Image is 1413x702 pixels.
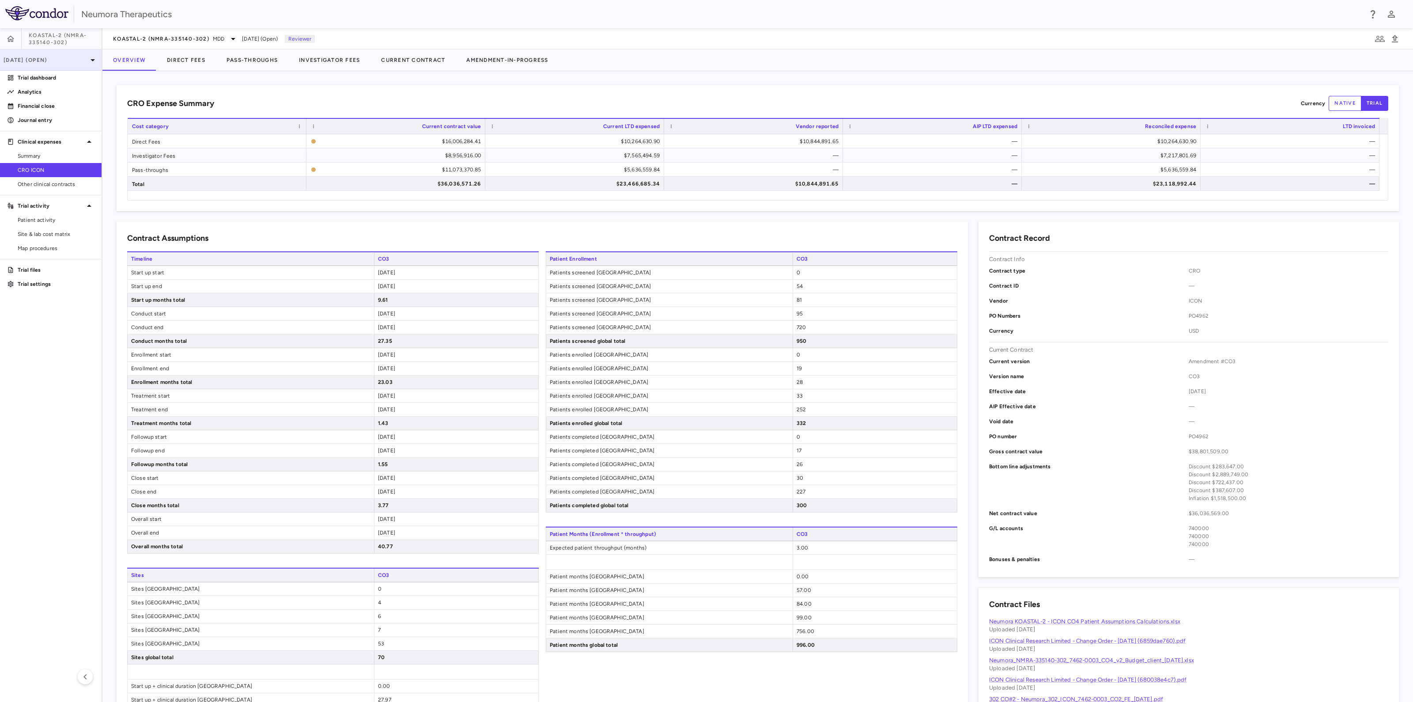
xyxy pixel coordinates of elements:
[1189,448,1388,455] span: $38,801,509.00
[989,255,1025,263] p: Contract Info
[989,282,1189,290] p: Contract ID
[288,49,370,71] button: Investigator Fees
[18,116,94,124] p: Journal entry
[378,434,395,440] span: [DATE]
[1189,327,1388,335] span: USD
[1301,99,1325,107] p: Currency
[285,35,315,43] p: Reviewer
[128,148,306,162] div: Investigator Fees
[128,163,306,176] div: Pass-throughs
[5,6,68,20] img: logo-full-BYUhSk78.svg
[546,403,793,416] span: Patients enrolled [GEOGRAPHIC_DATA]
[378,406,395,413] span: [DATE]
[546,266,793,279] span: Patients screened [GEOGRAPHIC_DATA]
[989,346,1033,354] p: Current Contract
[989,312,1189,320] p: PO Numbers
[546,280,793,293] span: Patients screened [GEOGRAPHIC_DATA]
[1189,433,1388,440] span: PO4962
[546,541,793,554] span: Expected patient throughput (months)
[851,177,1017,191] div: —
[378,420,389,426] span: 1.43
[851,134,1017,148] div: —
[797,502,807,508] span: 300
[128,293,374,307] span: Start up months total
[378,654,385,660] span: 70
[127,252,374,266] span: Timeline
[546,597,793,611] span: Patient months [GEOGRAPHIC_DATA]
[1189,297,1388,305] span: ICON
[797,601,812,607] span: 84.00
[797,283,803,289] span: 54
[989,417,1189,425] p: Void date
[128,610,374,623] span: Sites [GEOGRAPHIC_DATA]
[989,618,1180,625] a: Neumora KOASTAL-2 - ICON CO4 Patient Assumptions Calculations.xlsx
[128,389,374,402] span: Treatment start
[989,599,1040,611] h6: Contract Files
[672,134,839,148] div: $10,844,891.65
[320,134,481,148] div: $16,006,284.41
[128,362,374,375] span: Enrollment end
[1209,177,1375,191] div: —
[242,35,278,43] span: [DATE] (Open)
[314,177,481,191] div: $36,036,571.26
[128,321,374,334] span: Conduct end
[128,499,374,512] span: Close months total
[989,297,1189,305] p: Vendor
[311,135,481,148] span: The contract record and uploaded budget values do not match. Please review the contract record an...
[1189,532,1388,540] div: 740000
[128,485,374,498] span: Close end
[1189,372,1388,380] span: CO3
[378,379,393,385] span: 23.03
[1189,478,1388,486] div: Discount $722,437.00
[378,543,393,550] span: 40.77
[378,365,395,372] span: [DATE]
[422,123,481,129] span: Current contract value
[1329,96,1361,111] button: native
[989,267,1189,275] p: Contract type
[1189,463,1388,471] div: Discount $283,647.00
[18,244,94,252] span: Map procedures
[378,352,395,358] span: [DATE]
[18,180,94,188] span: Other clinical contracts
[989,664,1388,672] p: Uploaded [DATE]
[546,527,793,541] span: Patient Months (Enrollment * throughput)
[797,545,809,551] span: 3.00
[128,623,374,637] span: Sites [GEOGRAPHIC_DATA]
[1189,486,1388,494] div: Discount $387,607.00
[797,297,802,303] span: 81
[29,32,102,46] span: KOASTAL-2 (NMRA-335140-302)
[1209,148,1375,163] div: —
[378,283,395,289] span: [DATE]
[797,434,800,440] span: 0
[1343,123,1375,129] span: LTD invoiced
[797,379,803,385] span: 28
[128,403,374,416] span: Treatment end
[797,628,814,634] span: 756.00
[546,471,793,485] span: Patients completed [GEOGRAPHIC_DATA]
[493,134,660,148] div: $10,264,630.90
[797,406,806,413] span: 252
[1145,123,1196,129] span: Reconciled expense
[989,684,1388,692] p: Uploaded [DATE]
[128,417,374,430] span: Treatment months total
[989,387,1189,395] p: Effective date
[546,389,793,402] span: Patients enrolled [GEOGRAPHIC_DATA]
[1361,96,1388,111] button: trial
[989,402,1189,410] p: AIP Effective date
[546,376,793,389] span: Patients enrolled [GEOGRAPHIC_DATA]
[378,393,395,399] span: [DATE]
[493,148,660,163] div: $7,565,494.59
[128,582,374,596] span: Sites [GEOGRAPHIC_DATA]
[1189,494,1388,502] div: Inflation $1,518,500.00
[493,163,660,177] div: $5,636,559.84
[797,573,809,580] span: 0.00
[989,448,1189,455] p: Gross contract value
[796,123,839,129] span: Vendor reported
[1189,417,1388,425] span: —
[797,615,812,621] span: 99.00
[989,524,1189,548] p: G/L accounts
[18,138,84,146] p: Clinical expenses
[378,502,389,508] span: 3.77
[128,348,374,361] span: Enrollment start
[797,461,803,467] span: 26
